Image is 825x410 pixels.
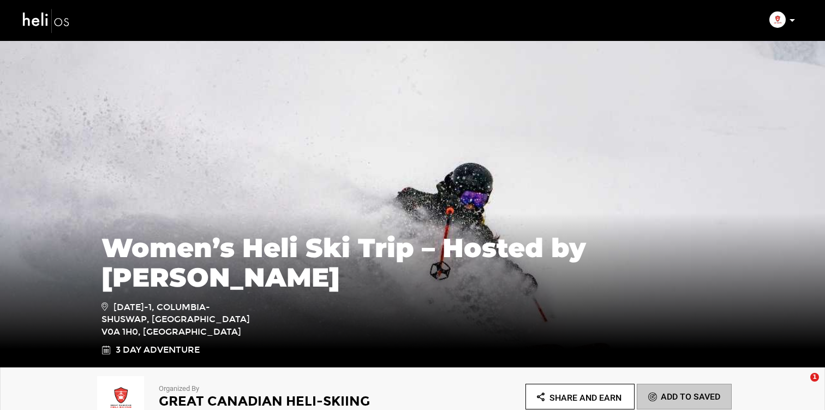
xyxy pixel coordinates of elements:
[159,384,382,394] p: Organized By
[159,394,382,408] h2: Great Canadian Heli-Skiing
[116,344,200,356] span: 3 Day Adventure
[549,393,621,403] span: Share and Earn
[101,233,724,292] h1: Women’s Heli Ski Trip – Hosted by [PERSON_NAME]
[769,11,786,28] img: img_9251f6c852f2d69a6fdc2f2f53e7d310.png
[788,373,814,399] iframe: Intercom live chat
[810,373,819,382] span: 1
[101,300,257,339] span: [DATE]-1, Columbia-Shuswap, [GEOGRAPHIC_DATA] V0A 1H0, [GEOGRAPHIC_DATA]
[22,6,71,35] img: heli-logo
